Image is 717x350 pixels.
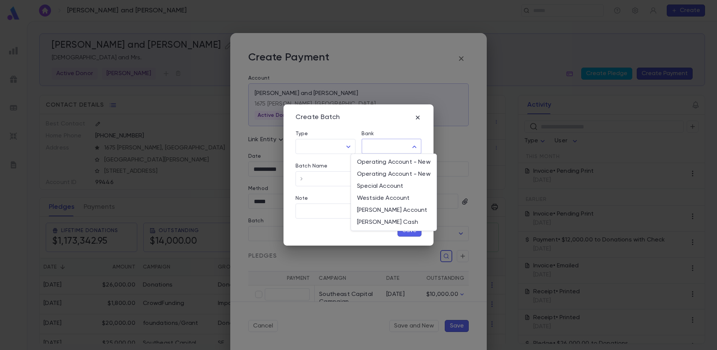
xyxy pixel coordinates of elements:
[357,158,430,166] span: Operating Account - New
[357,183,430,190] span: Special Account
[357,219,430,226] span: [PERSON_NAME] Cash
[357,195,430,202] span: Westside Account
[357,170,430,178] span: Operating Account - New
[357,207,430,214] span: [PERSON_NAME] Account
